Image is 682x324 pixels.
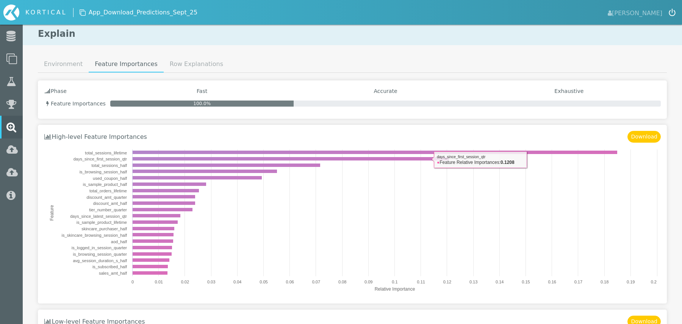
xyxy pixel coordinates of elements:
[627,280,635,284] text: 0.19
[364,280,372,284] text: 0.09
[38,57,89,72] a: Environment
[89,208,127,212] text: tier_number_quarter
[25,8,67,17] div: KORTICAL
[131,280,134,284] text: 0
[72,245,127,250] text: is_logged_in_session_quarter
[469,280,477,284] text: 0.13
[522,280,530,284] text: 0.15
[81,226,127,231] text: skincare_purchaser_half
[74,157,127,161] text: days_since_first_session_qtr
[3,5,19,20] img: icon-kortical.svg
[73,258,127,263] text: avg_session_duration_s_half
[155,280,163,284] text: 0.01
[99,271,127,275] text: sales_amt_half
[286,280,294,284] text: 0.06
[89,57,164,72] a: Feature Importances
[417,280,425,284] text: 0.11
[496,280,504,284] text: 0.14
[91,163,127,168] text: total_sessions_half
[85,151,127,155] text: total_sessions_lifetime
[627,131,661,143] button: Download
[164,57,229,72] a: Row Explanations
[44,88,110,94] h4: Phase
[260,280,267,284] text: 0.05
[375,287,415,292] text: Relative Importance
[574,280,582,284] text: 0.17
[23,23,682,45] h1: Explain
[83,182,127,187] text: is_sample_product_half
[181,280,189,284] text: 0.02
[608,7,662,18] span: [PERSON_NAME]
[3,5,73,20] a: KORTICAL
[233,280,241,284] text: 0.04
[3,5,73,20] div: Home
[548,280,556,284] text: 0.16
[70,214,127,219] text: days_since_latest_session_qtr
[294,88,477,94] h4: Accurate
[392,280,397,284] text: 0.1
[87,195,127,200] text: discount_amt_quarter
[111,239,127,244] text: aod_half
[93,201,127,206] text: discount_amt_half
[443,280,451,284] text: 0.12
[93,176,127,181] text: used_coupon_half
[92,264,127,269] text: is_subscribed_half
[312,280,320,284] text: 0.07
[651,280,657,284] text: 0.2
[62,233,127,237] text: is_skincare_browsing_session_half
[207,280,215,284] text: 0.03
[477,88,661,94] h4: Exhaustive
[89,189,127,193] text: total_orders_lifetime
[44,101,110,107] h4: Feature Importances
[669,9,676,16] img: icon-logout.svg
[73,252,127,256] text: is_browsing_session_quarter
[77,220,127,225] text: is_sample_product_lifetime
[49,205,55,221] text: Feature
[601,280,608,284] text: 0.18
[110,101,294,107] div: 100.0%
[110,88,294,94] h4: Fast
[338,280,346,284] text: 0.08
[44,133,147,140] h3: High-level Feature Importances
[80,170,127,174] text: is_browsing_session_half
